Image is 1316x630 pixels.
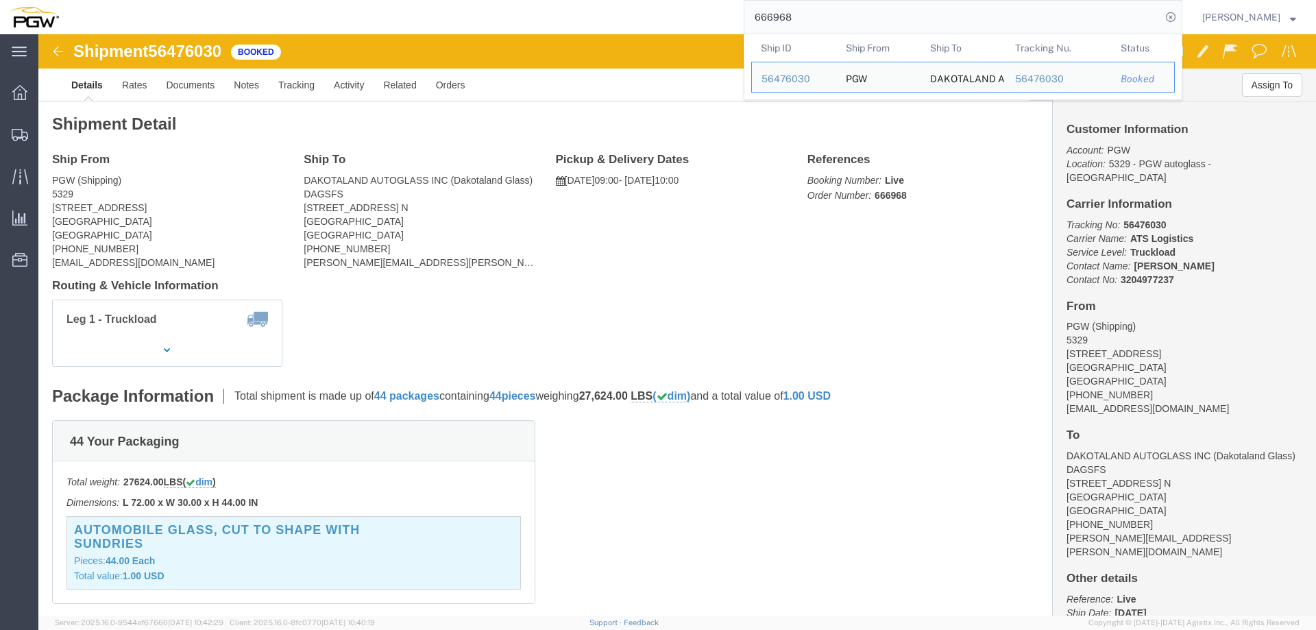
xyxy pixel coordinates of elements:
span: [DATE] 10:42:29 [168,618,223,627]
div: PGW [846,62,867,92]
input: Search for shipment number, reference number [744,1,1161,34]
img: logo [10,7,59,27]
th: Ship From [836,34,921,62]
a: Feedback [624,618,659,627]
th: Ship ID [751,34,836,62]
table: Search Results [751,34,1182,99]
div: 56476030 [761,72,827,86]
div: Booked [1121,72,1165,86]
span: Phillip Thornton [1202,10,1280,25]
th: Tracking Nu. [1006,34,1112,62]
div: DAKOTALAND AUTOGLASS INC [930,62,996,92]
span: Client: 2025.16.0-8fc0770 [230,618,375,627]
th: Ship To [921,34,1006,62]
span: Copyright © [DATE]-[DATE] Agistix Inc., All Rights Reserved [1088,617,1300,629]
iframe: FS Legacy Container [38,34,1316,616]
span: [DATE] 10:40:19 [321,618,375,627]
span: Server: 2025.16.0-9544af67660 [55,618,223,627]
button: [PERSON_NAME] [1202,9,1297,25]
a: Support [589,618,624,627]
div: 56476030 [1015,72,1102,86]
th: Status [1111,34,1175,62]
